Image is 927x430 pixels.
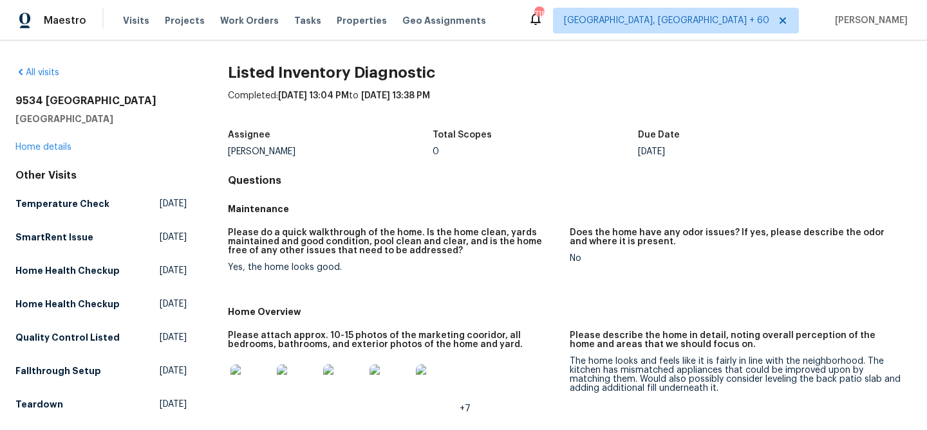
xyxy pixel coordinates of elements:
[160,298,187,310] span: [DATE]
[165,14,205,27] span: Projects
[228,202,912,215] h5: Maintenance
[570,228,901,246] h5: Does the home have any odor issues? If yes, please describe the odor and where it is present.
[228,89,912,123] div: Completed: to
[337,14,387,27] span: Properties
[228,130,270,139] h5: Assignee
[228,228,559,255] h5: Please do a quick walkthrough of the home. Is the home clean, yards maintained and good condition...
[460,404,471,413] span: +7
[564,14,769,27] span: [GEOGRAPHIC_DATA], [GEOGRAPHIC_DATA] + 60
[534,8,543,21] div: 718
[160,197,187,210] span: [DATE]
[15,68,59,77] a: All visits
[638,147,843,156] div: [DATE]
[15,197,109,210] h5: Temperature Check
[220,14,279,27] span: Work Orders
[433,147,638,156] div: 0
[160,264,187,277] span: [DATE]
[638,130,680,139] h5: Due Date
[15,259,187,282] a: Home Health Checkup[DATE]
[278,91,349,100] span: [DATE] 13:04 PM
[15,143,71,152] a: Home details
[402,14,486,27] span: Geo Assignments
[830,14,908,27] span: [PERSON_NAME]
[160,331,187,344] span: [DATE]
[15,359,187,382] a: Fallthrough Setup[DATE]
[570,254,901,263] div: No
[228,147,433,156] div: [PERSON_NAME]
[15,331,120,344] h5: Quality Control Listed
[160,364,187,377] span: [DATE]
[294,16,321,25] span: Tasks
[228,66,912,79] h2: Listed Inventory Diagnostic
[15,169,187,182] div: Other Visits
[228,263,559,272] div: Yes, the home looks good.
[570,331,901,349] h5: Please describe the home in detail, noting overall perception of the home and areas that we shoul...
[15,364,101,377] h5: Fallthrough Setup
[15,94,187,107] h2: 9534 [GEOGRAPHIC_DATA]
[361,91,430,100] span: [DATE] 13:38 PM
[15,292,187,316] a: Home Health Checkup[DATE]
[15,393,187,416] a: Teardown[DATE]
[228,305,912,318] h5: Home Overview
[44,14,86,27] span: Maestro
[160,398,187,411] span: [DATE]
[15,398,63,411] h5: Teardown
[123,14,149,27] span: Visits
[228,174,912,187] h4: Questions
[228,331,559,349] h5: Please attach approx. 10-15 photos of the marketing cooridor, all bedrooms, bathrooms, and exteri...
[160,231,187,244] span: [DATE]
[15,231,93,244] h5: SmartRent Issue
[15,226,187,249] a: SmartRent Issue[DATE]
[15,326,187,349] a: Quality Control Listed[DATE]
[570,357,901,393] div: The home looks and feels like it is fairly in line with the neighborhood. The kitchen has mismatc...
[15,264,120,277] h5: Home Health Checkup
[15,298,120,310] h5: Home Health Checkup
[15,192,187,215] a: Temperature Check[DATE]
[15,112,187,125] h5: [GEOGRAPHIC_DATA]
[433,130,492,139] h5: Total Scopes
